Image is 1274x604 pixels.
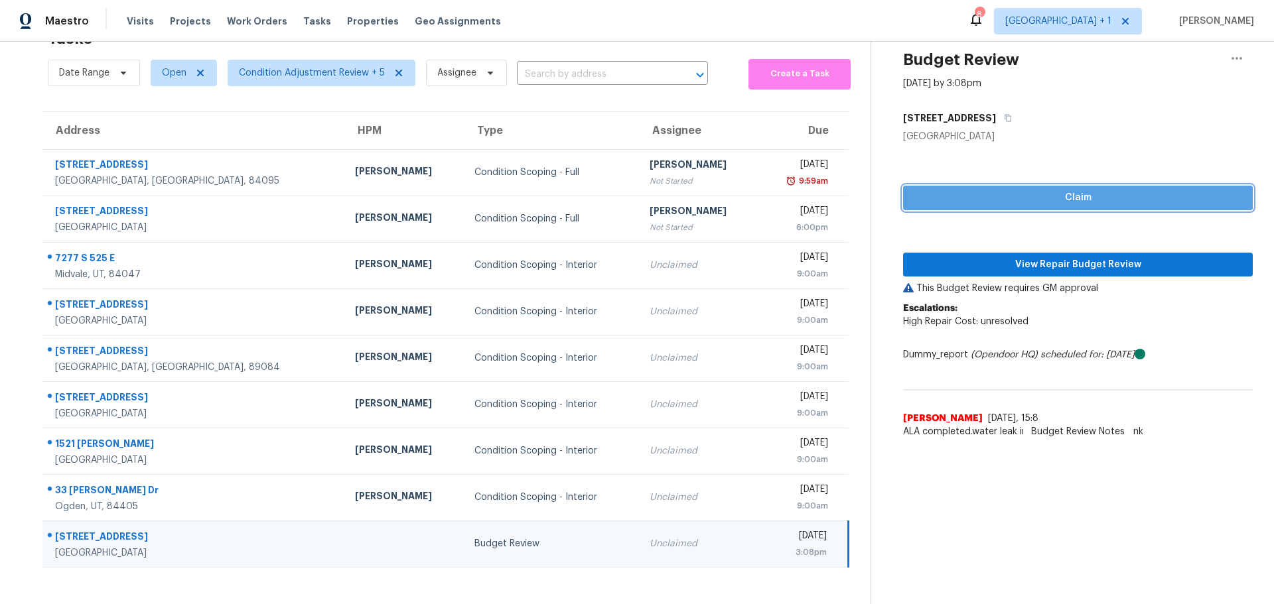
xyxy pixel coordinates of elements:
[650,537,748,550] div: Unclaimed
[55,437,334,453] div: 1521 [PERSON_NAME]
[55,251,334,268] div: 7277 S 525 E
[55,174,334,188] div: [GEOGRAPHIC_DATA], [GEOGRAPHIC_DATA], 84095
[42,112,344,149] th: Address
[355,396,453,413] div: [PERSON_NAME]
[769,546,827,559] div: 3:08pm
[769,406,827,420] div: 9:00am
[1040,350,1135,359] i: scheduled for: [DATE]
[55,298,334,314] div: [STREET_ADDRESS]
[55,546,334,560] div: [GEOGRAPHIC_DATA]
[55,453,334,467] div: [GEOGRAPHIC_DATA]
[769,251,827,267] div: [DATE]
[769,314,827,327] div: 9:00am
[474,166,628,179] div: Condition Scoping - Full
[474,351,628,365] div: Condition Scoping - Interior
[355,304,453,320] div: [PERSON_NAME]
[988,414,1038,423] span: [DATE], 15:8
[55,407,334,420] div: [GEOGRAPHIC_DATA]
[769,483,827,499] div: [DATE]
[59,66,109,80] span: Date Range
[914,257,1242,273] span: View Repair Budget Review
[769,204,827,221] div: [DATE]
[355,489,453,506] div: [PERSON_NAME]
[127,15,154,28] span: Visits
[55,344,334,361] div: [STREET_ADDRESS]
[769,390,827,406] div: [DATE]
[971,350,1038,359] i: (Opendoor HQ)
[355,211,453,227] div: [PERSON_NAME]
[903,186,1253,210] button: Claim
[786,174,796,188] img: Overdue Alarm Icon
[755,66,844,82] span: Create a Task
[55,361,334,374] div: [GEOGRAPHIC_DATA], [GEOGRAPHIC_DATA], 89084
[227,15,287,28] span: Work Orders
[903,253,1253,277] button: View Repair Budget Review
[914,190,1242,206] span: Claim
[55,204,334,221] div: [STREET_ADDRESS]
[347,15,399,28] span: Properties
[55,158,334,174] div: [STREET_ADDRESS]
[474,212,628,225] div: Condition Scoping - Full
[48,32,92,45] h2: Tasks
[650,351,748,365] div: Unclaimed
[769,529,827,546] div: [DATE]
[903,304,957,313] b: Escalations:
[650,221,748,234] div: Not Started
[474,444,628,457] div: Condition Scoping - Interior
[903,282,1253,295] p: This Budget Review requires GM approval
[639,112,758,149] th: Assignee
[162,66,186,80] span: Open
[1005,15,1111,28] span: [GEOGRAPHIC_DATA] + 1
[748,59,851,90] button: Create a Task
[903,53,1019,66] h2: Budget Review
[355,443,453,459] div: [PERSON_NAME]
[650,398,748,411] div: Unclaimed
[650,204,748,221] div: [PERSON_NAME]
[650,305,748,318] div: Unclaimed
[650,174,748,188] div: Not Started
[170,15,211,28] span: Projects
[903,77,981,90] div: [DATE] by 3:08pm
[355,350,453,367] div: [PERSON_NAME]
[55,483,334,500] div: 33 [PERSON_NAME] Dr
[474,259,628,272] div: Condition Scoping - Interior
[650,491,748,504] div: Unclaimed
[55,268,334,281] div: Midvale, UT, 84047
[903,111,996,125] h5: [STREET_ADDRESS]
[239,66,385,80] span: Condition Adjustment Review + 5
[769,343,827,360] div: [DATE]
[464,112,639,149] th: Type
[474,305,628,318] div: Condition Scoping - Interior
[903,412,983,425] span: [PERSON_NAME]
[1023,425,1133,438] span: Budget Review Notes
[474,398,628,411] div: Condition Scoping - Interior
[650,259,748,272] div: Unclaimed
[691,66,709,84] button: Open
[474,491,628,504] div: Condition Scoping - Interior
[517,64,671,85] input: Search by address
[769,221,827,234] div: 6:00pm
[55,391,334,407] div: [STREET_ADDRESS]
[55,530,334,546] div: [STREET_ADDRESS]
[650,158,748,174] div: [PERSON_NAME]
[796,174,828,188] div: 9:59am
[650,444,748,457] div: Unclaimed
[55,221,334,234] div: [GEOGRAPHIC_DATA]
[1174,15,1254,28] span: [PERSON_NAME]
[769,297,827,314] div: [DATE]
[45,15,89,28] span: Maestro
[303,17,331,26] span: Tasks
[769,453,827,466] div: 9:00am
[344,112,464,149] th: HPM
[769,360,827,373] div: 9:00am
[758,112,848,149] th: Due
[975,8,984,21] div: 8
[996,106,1014,130] button: Copy Address
[903,130,1253,143] div: [GEOGRAPHIC_DATA]
[474,537,628,550] div: Budget Review
[355,164,453,181] div: [PERSON_NAME]
[769,158,827,174] div: [DATE]
[903,348,1253,361] div: Dummy_report
[415,15,501,28] span: Geo Assignments
[437,66,476,80] span: Assignee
